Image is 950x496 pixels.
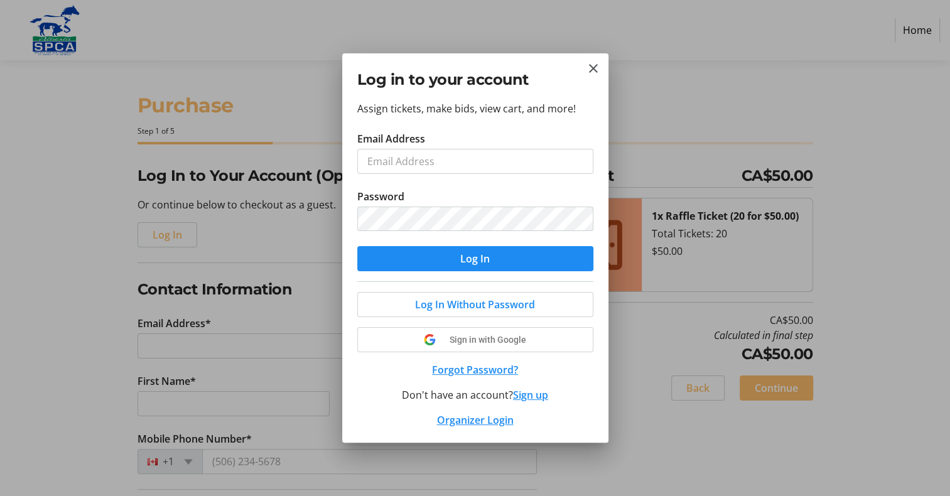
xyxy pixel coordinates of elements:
label: Email Address [357,131,425,146]
span: Log In [460,251,490,266]
button: Log In Without Password [357,292,593,317]
button: Log In [357,246,593,271]
span: Sign in with Google [450,335,526,345]
input: Email Address [357,149,593,174]
div: Don't have an account? [357,387,593,402]
button: Close [586,61,601,76]
h2: Log in to your account [357,68,593,91]
button: Forgot Password? [357,362,593,377]
span: Log In Without Password [415,297,535,312]
p: Assign tickets, make bids, view cart, and more! [357,101,593,116]
button: Sign up [513,387,548,402]
a: Organizer Login [437,413,514,427]
label: Password [357,189,404,204]
button: Sign in with Google [357,327,593,352]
